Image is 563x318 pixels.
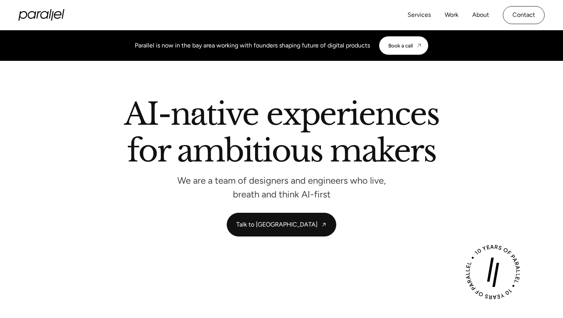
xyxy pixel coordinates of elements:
a: Services [408,10,431,21]
a: About [472,10,489,21]
a: Contact [503,6,545,24]
a: Work [445,10,458,21]
div: Book a call [388,42,413,49]
a: Book a call [379,36,428,55]
img: CTA arrow image [416,42,422,49]
div: Parallel is now in the bay area working with founders shaping future of digital products [135,41,370,50]
a: home [18,9,64,21]
h2: AI-native experiences for ambitious makers [63,99,500,169]
p: We are a team of designers and engineers who live, breath and think AI-first [167,177,396,197]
